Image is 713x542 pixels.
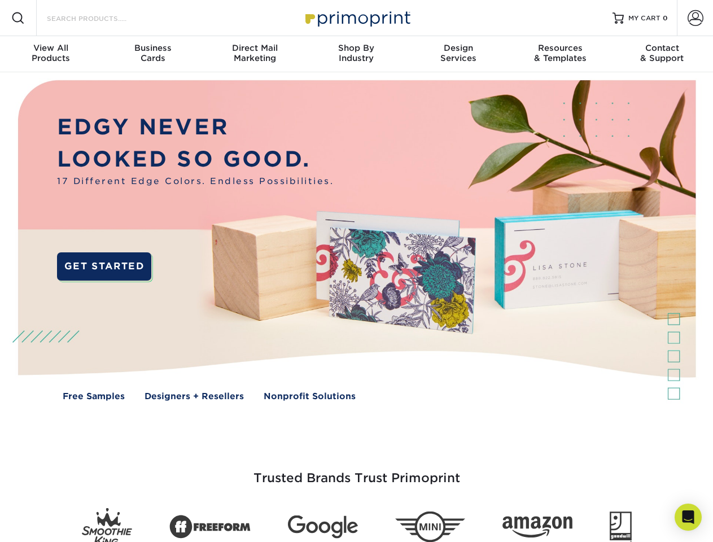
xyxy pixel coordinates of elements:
img: Primoprint [300,6,413,30]
a: DesignServices [408,36,509,72]
span: Shop By [305,43,407,53]
span: 0 [663,14,668,22]
span: Direct Mail [204,43,305,53]
span: Contact [611,43,713,53]
a: Free Samples [63,390,125,403]
a: Resources& Templates [509,36,611,72]
a: Designers + Resellers [145,390,244,403]
span: MY CART [628,14,660,23]
p: LOOKED SO GOOD. [57,143,334,176]
h3: Trusted Brands Trust Primoprint [27,444,687,499]
input: SEARCH PRODUCTS..... [46,11,156,25]
div: & Templates [509,43,611,63]
a: Direct MailMarketing [204,36,305,72]
a: Nonprofit Solutions [264,390,356,403]
div: Services [408,43,509,63]
div: Marketing [204,43,305,63]
div: Cards [102,43,203,63]
span: Business [102,43,203,53]
a: Shop ByIndustry [305,36,407,72]
a: GET STARTED [57,252,151,281]
div: Industry [305,43,407,63]
iframe: Google Customer Reviews [3,508,96,538]
div: Open Intercom Messenger [675,504,702,531]
span: Design [408,43,509,53]
div: & Support [611,43,713,63]
a: Contact& Support [611,36,713,72]
span: Resources [509,43,611,53]
img: Google [288,515,358,539]
p: EDGY NEVER [57,111,334,143]
a: BusinessCards [102,36,203,72]
img: Goodwill [610,512,632,542]
img: Amazon [502,517,572,538]
span: 17 Different Edge Colors. Endless Possibilities. [57,175,334,188]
